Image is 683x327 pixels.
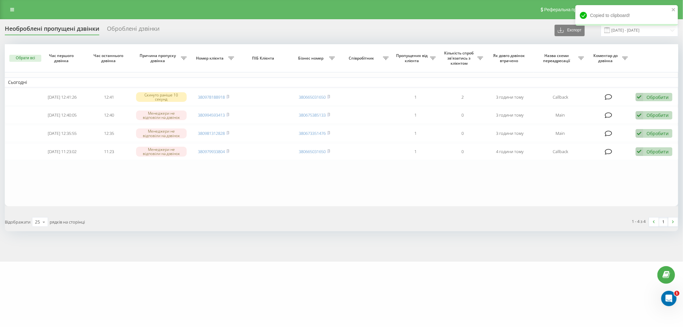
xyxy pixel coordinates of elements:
td: [DATE] 12:41:26 [38,89,85,106]
td: 3 години тому [486,107,533,124]
div: Обробити [647,94,669,100]
div: Обробити [647,130,669,136]
a: 380665031650 [299,149,326,154]
span: Відображати [5,219,30,225]
div: Менеджери не відповіли на дзвінок [136,147,187,156]
a: 380978188918 [198,94,225,100]
a: 380675385133 [299,112,326,118]
span: Реферальна програма [544,7,591,12]
button: Обрати всі [9,55,41,62]
td: 12:35 [85,125,133,142]
span: Назва схеми переадресації [537,53,578,63]
td: 1 [392,107,439,124]
span: ПІБ Клієнта [243,56,285,61]
div: Менеджери не відповіли на дзвінок [136,128,187,138]
a: 380981312828 [198,130,225,136]
span: Номер клієнта [193,56,228,61]
span: Коментар до дзвінка [590,53,622,63]
div: 1 - 4 з 4 [632,218,646,225]
td: 12:40 [85,107,133,124]
span: Бізнес номер [294,56,329,61]
td: 1 [392,125,439,142]
a: 1 [659,217,668,226]
td: 1 [392,89,439,106]
span: рядків на сторінці [50,219,85,225]
td: 0 [439,107,486,124]
span: Пропущених від клієнта [395,53,430,63]
span: Співробітник [341,56,383,61]
td: [DATE] 11:23:02 [38,143,85,160]
button: close [671,7,676,13]
td: 0 [439,125,486,142]
td: 0 [439,143,486,160]
a: 380979933804 [198,149,225,154]
span: 1 [674,291,679,296]
div: Оброблені дзвінки [107,25,159,35]
td: Callback [533,143,587,160]
a: 380994593413 [198,112,225,118]
div: Обробити [647,149,669,155]
span: Час першого дзвінка [44,53,80,63]
td: 4 години тому [486,143,533,160]
td: 12:41 [85,89,133,106]
td: Сьогодні [5,78,678,87]
a: 380665031650 [299,94,326,100]
iframe: Intercom live chat [661,291,677,306]
td: 3 години тому [486,125,533,142]
span: Час останнього дзвінка [91,53,127,63]
div: 25 [35,219,40,225]
span: Причина пропуску дзвінка [136,53,181,63]
td: Callback [533,89,587,106]
td: 3 години тому [486,89,533,106]
td: 11:23 [85,143,133,160]
div: Менеджери не відповіли на дзвінок [136,110,187,120]
td: Main [533,125,587,142]
span: Як довго дзвінок втрачено [492,53,528,63]
div: Обробити [647,112,669,118]
td: [DATE] 12:40:05 [38,107,85,124]
td: 1 [392,143,439,160]
div: Скинуто раніше 10 секунд [136,92,187,102]
div: Необроблені пропущені дзвінки [5,25,99,35]
td: [DATE] 12:35:55 [38,125,85,142]
span: Кількість спроб зв'язатись з клієнтом [442,51,477,66]
td: Main [533,107,587,124]
td: 2 [439,89,486,106]
div: Copied to clipboard! [575,5,678,26]
a: 380673351476 [299,130,326,136]
button: Експорт [555,25,585,36]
